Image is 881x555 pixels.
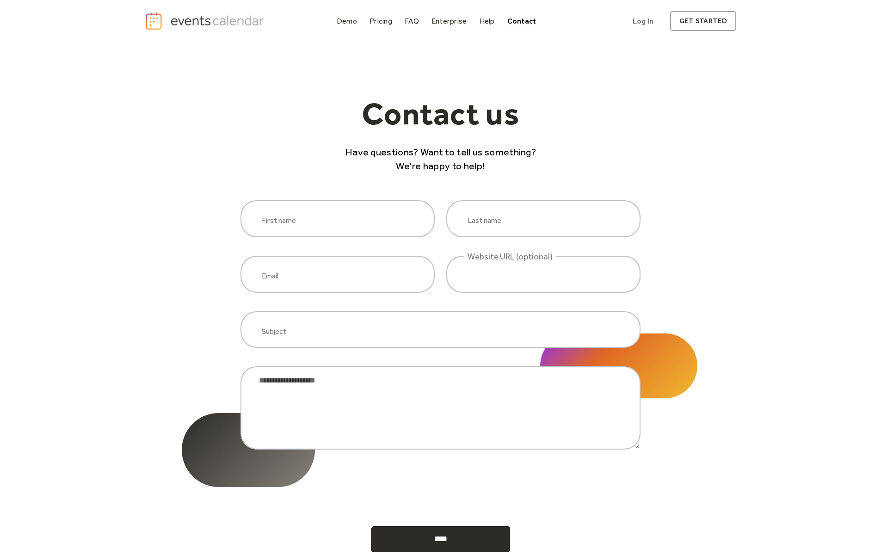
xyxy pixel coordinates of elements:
a: get started [670,11,736,31]
iframe: reCAPTCHA [370,468,511,504]
a: FAQ [401,15,423,27]
a: Contact [504,15,540,27]
h1: Contact us [341,98,541,138]
div: Pricing [370,18,392,24]
a: home [145,12,267,31]
div: Demo [337,18,357,24]
a: Log In [623,11,663,31]
div: Contact [507,18,536,24]
a: Demo [333,15,361,27]
p: Have questions? Want to tell us something? We're happy to help! [341,145,541,173]
a: Enterprise [428,15,470,27]
a: Help [476,15,499,27]
form: website inquiry [240,200,641,552]
div: FAQ [405,18,419,24]
a: Pricing [366,15,396,27]
div: Help [480,18,495,24]
div: Enterprise [431,18,467,24]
